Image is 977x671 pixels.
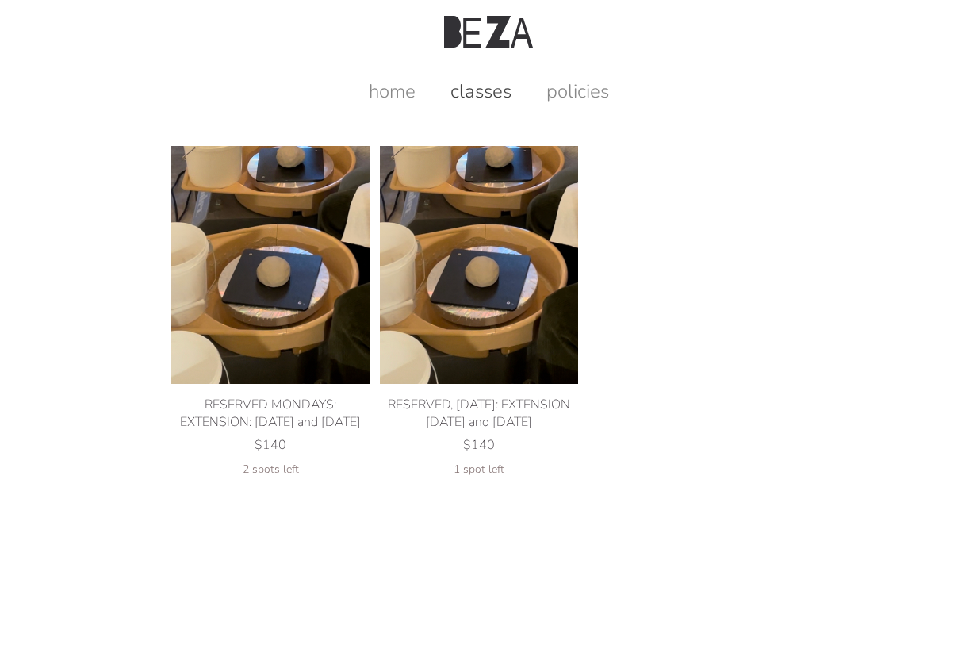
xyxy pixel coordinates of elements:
img: RESERVED MONDAYS: EXTENSION: August 18 and 25 product photo [171,146,370,384]
a: home [353,79,431,104]
div: $140 [380,436,578,454]
img: Beza Studio Logo [444,16,533,48]
a: RESERVED, TUESDAY: EXTENSION August 19 and 26 product photo RESERVED, [DATE]: EXTENSION [DATE] an... [380,259,578,477]
div: RESERVED, [DATE]: EXTENSION [DATE] and [DATE] [380,396,578,431]
div: 2 spots left [171,462,370,477]
div: 1 spot left [380,462,578,477]
img: RESERVED, TUESDAY: EXTENSION August 19 and 26 product photo [380,146,578,384]
a: classes [435,79,527,104]
div: RESERVED MONDAYS: EXTENSION: [DATE] and [DATE] [171,396,370,431]
a: policies [531,79,625,104]
a: RESERVED MONDAYS: EXTENSION: August 18 and 25 product photo RESERVED MONDAYS: EXTENSION: [DATE] a... [171,259,370,477]
div: $140 [171,436,370,454]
